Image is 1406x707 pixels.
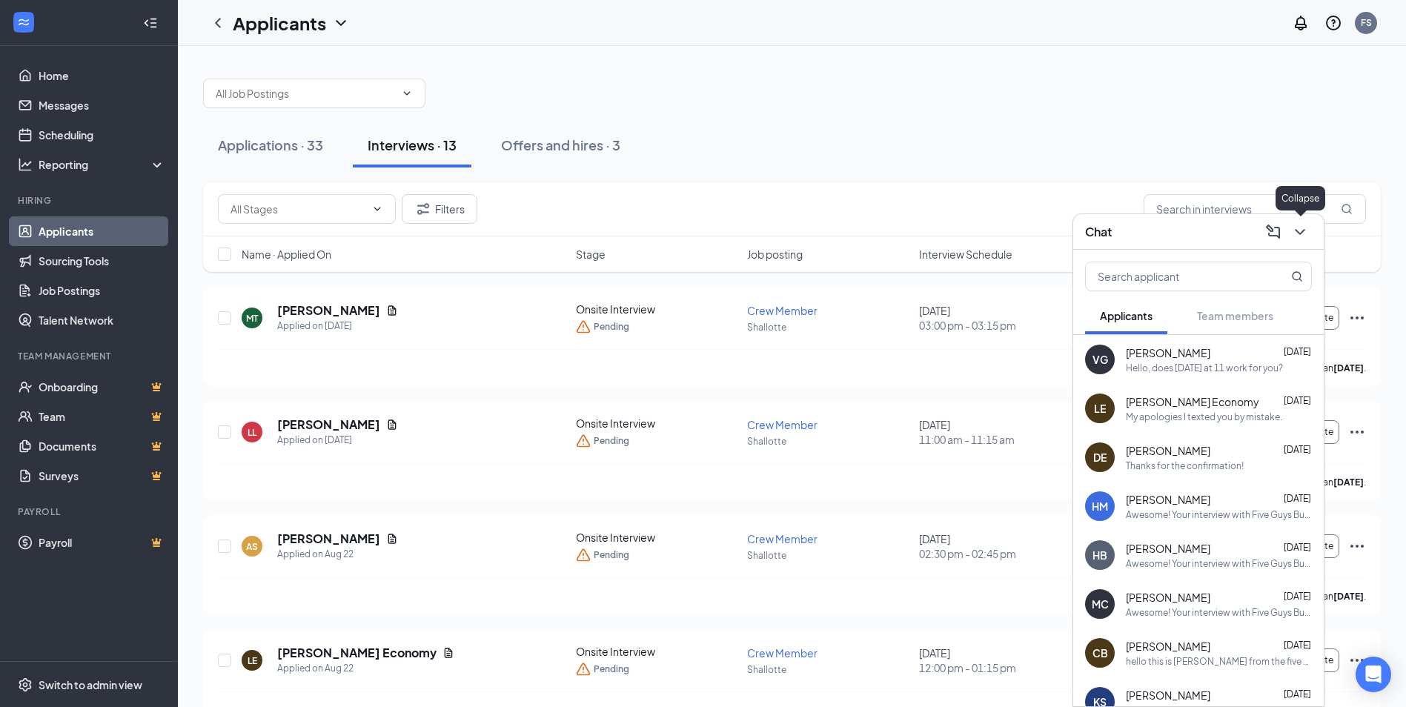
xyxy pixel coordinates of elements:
div: LE [248,654,257,667]
svg: Filter [414,200,432,218]
svg: Document [442,647,454,659]
div: Switch to admin view [39,677,142,692]
span: [DATE] [1284,542,1311,553]
span: Name · Applied On [242,247,331,262]
div: [DATE] [919,417,1081,447]
h1: Applicants [233,10,326,36]
svg: Document [386,533,398,545]
span: 02:30 pm - 02:45 pm [919,546,1081,561]
button: ComposeMessage [1261,220,1285,244]
div: Payroll [18,505,162,518]
div: Awesome! Your interview with Five Guys Burgers and Fries for our Crew Member at [GEOGRAPHIC_DATA]... [1126,606,1312,619]
svg: MagnifyingGlass [1291,270,1303,282]
p: Shallotte [747,435,909,448]
p: Shallotte [747,549,909,562]
div: My apologies I texted you by mistake. [1126,411,1282,423]
div: Team Management [18,350,162,362]
input: All Stages [231,201,365,217]
a: Home [39,61,165,90]
a: Scheduling [39,120,165,150]
span: Crew Member [747,304,818,317]
span: [PERSON_NAME] [1126,688,1210,703]
span: 11:00 am - 11:15 am [919,432,1081,447]
span: [PERSON_NAME] [1126,541,1210,556]
p: Shallotte [747,663,909,676]
svg: ChevronDown [332,14,350,32]
div: HB [1092,548,1107,562]
div: MC [1092,597,1109,611]
b: [DATE] [1333,362,1364,374]
span: Crew Member [747,418,818,431]
svg: Document [386,419,398,431]
div: Applied on Aug 22 [277,547,398,562]
div: LE [1094,401,1106,416]
svg: QuestionInfo [1324,14,1342,32]
svg: ChevronLeft [209,14,227,32]
span: Crew Member [747,646,818,660]
span: [DATE] [1284,591,1311,602]
div: [DATE] [919,531,1081,561]
a: Messages [39,90,165,120]
div: Awesome! Your interview with Five Guys Burgers and Fries for our Crew Member at [GEOGRAPHIC_DATA]... [1126,508,1312,521]
a: OnboardingCrown [39,372,165,402]
span: [PERSON_NAME] [1126,639,1210,654]
a: DocumentsCrown [39,431,165,461]
span: [DATE] [1284,688,1311,700]
a: Applicants [39,216,165,246]
span: [PERSON_NAME] [1126,590,1210,605]
a: Talent Network [39,305,165,335]
button: ChevronDown [1288,220,1312,244]
span: Pending [594,434,629,448]
div: Onsite Interview [576,302,738,316]
input: All Job Postings [216,85,395,102]
div: Thanks for the confirmation! [1126,459,1244,472]
div: VG [1092,352,1108,367]
span: [PERSON_NAME] [1126,345,1210,360]
span: Crew Member [747,532,818,545]
svg: MagnifyingGlass [1341,203,1353,215]
div: LL [248,426,256,439]
span: [PERSON_NAME] [1126,492,1210,507]
div: Reporting [39,157,166,172]
div: Onsite Interview [576,416,738,431]
span: Interview Schedule [919,247,1012,262]
div: Applied on [DATE] [277,319,398,333]
svg: Warning [576,662,591,677]
div: Awesome! Your interview with Five Guys Burgers and Fries for our Crew Member at [GEOGRAPHIC_DATA]... [1126,557,1312,570]
div: Offers and hires · 3 [501,136,620,154]
a: Job Postings [39,276,165,305]
div: Applied on Aug 22 [277,661,454,676]
svg: Analysis [18,157,33,172]
div: Onsite Interview [576,530,738,545]
svg: Ellipses [1348,651,1366,669]
span: [DATE] [1284,444,1311,455]
div: HM [1092,499,1108,514]
svg: Warning [576,548,591,562]
span: 12:00 pm - 01:15 pm [919,660,1081,675]
div: CB [1092,645,1108,660]
span: [PERSON_NAME] Economy [1126,394,1259,409]
button: Filter Filters [402,194,477,224]
span: 03:00 pm - 03:15 pm [919,318,1081,333]
span: [DATE] [1284,640,1311,651]
input: Search applicant [1086,262,1261,291]
input: Search in interviews [1144,194,1366,224]
div: hello this is [PERSON_NAME] from the five guys in [GEOGRAPHIC_DATA] are you available for an inte... [1126,655,1312,668]
a: TeamCrown [39,402,165,431]
div: Hello, does [DATE] at 11 work for you? [1126,362,1283,374]
span: Pending [594,548,629,562]
a: SurveysCrown [39,461,165,491]
div: Onsite Interview [576,644,738,659]
b: [DATE] [1333,591,1364,602]
p: Shallotte [747,321,909,333]
span: Pending [594,662,629,677]
div: Collapse [1276,186,1325,210]
span: [DATE] [1284,395,1311,406]
h5: [PERSON_NAME] [277,531,380,547]
div: Hiring [18,194,162,207]
div: Interviews · 13 [368,136,457,154]
h5: [PERSON_NAME] Economy [277,645,437,661]
span: Applicants [1100,309,1153,322]
a: PayrollCrown [39,528,165,557]
span: Stage [576,247,606,262]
